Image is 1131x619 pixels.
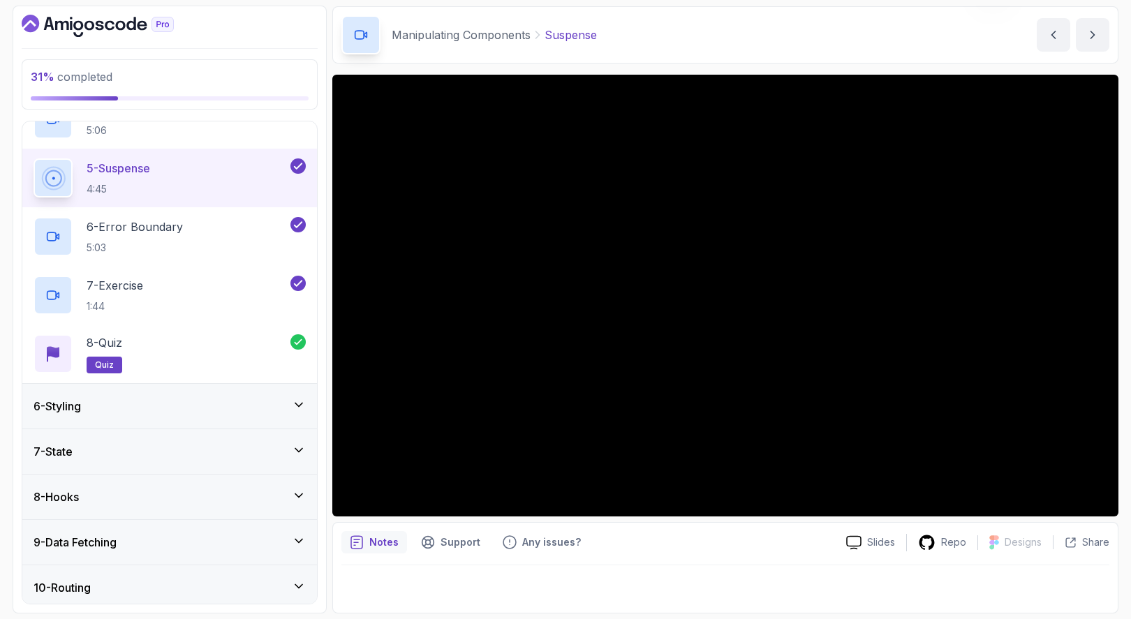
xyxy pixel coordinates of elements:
[1082,535,1109,549] p: Share
[1037,18,1070,52] button: previous content
[34,398,81,415] h3: 6 - Styling
[392,27,531,43] p: Manipulating Components
[22,15,206,37] a: Dashboard
[867,535,895,549] p: Slides
[941,535,966,549] p: Repo
[22,429,317,474] button: 7-State
[34,276,306,315] button: 7-Exercise1:44
[441,535,480,549] p: Support
[22,384,317,428] button: 6-Styling
[22,565,317,610] button: 10-Routing
[341,531,407,553] button: notes button
[22,520,317,565] button: 9-Data Fetching
[1005,535,1042,549] p: Designs
[22,475,317,519] button: 8-Hooks
[31,70,112,84] span: completed
[835,535,906,550] a: Slides
[95,359,114,371] span: quiz
[413,531,489,553] button: Support button
[34,334,306,373] button: 8-Quizquiz
[907,534,977,551] a: Repo
[1053,535,1109,549] button: Share
[545,27,597,43] p: Suspense
[522,535,581,549] p: Any issues?
[369,535,399,549] p: Notes
[34,579,91,596] h3: 10 - Routing
[87,160,150,177] p: 5 - Suspense
[1076,18,1109,52] button: next content
[494,531,589,553] button: Feedback button
[34,443,73,460] h3: 7 - State
[332,75,1118,516] iframe: 5 - Suspense
[31,70,54,84] span: 31 %
[87,299,143,313] p: 1:44
[34,534,117,551] h3: 9 - Data Fetching
[87,241,183,255] p: 5:03
[34,489,79,505] h3: 8 - Hooks
[87,334,122,351] p: 8 - Quiz
[87,182,150,196] p: 4:45
[34,217,306,256] button: 6-Error Boundary5:03
[34,158,306,197] button: 5-Suspense4:45
[87,218,183,235] p: 6 - Error Boundary
[87,124,190,137] p: 5:06
[87,277,143,294] p: 7 - Exercise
